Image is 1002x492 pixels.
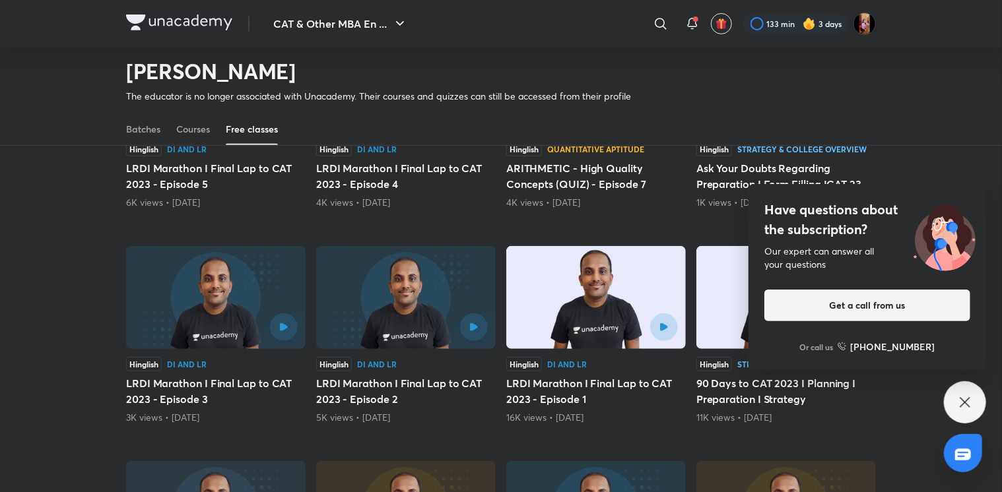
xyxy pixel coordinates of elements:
[903,200,986,271] img: ttu_illustration_new.svg
[316,142,352,156] div: Hinglish
[506,375,686,407] h5: LRDI Marathon I Final Lap to CAT 2023 - Episode 1
[265,11,416,37] button: CAT & Other MBA En ...
[838,340,935,354] a: [PHONE_NUMBER]
[176,113,210,145] a: Courses
[126,375,306,407] h5: LRDI Marathon I Final Lap to CAT 2023 - Episode 3
[126,58,631,84] h2: [PERSON_NAME]
[167,145,207,153] div: DI and LR
[506,357,542,371] div: Hinglish
[696,357,732,371] div: Hinglish
[696,196,876,209] div: 1K views • 2 years ago
[316,196,496,209] div: 4K views • 2 years ago
[506,196,686,209] div: 4K views • 2 years ago
[696,375,876,407] h5: 90 Days to CAT 2023 I Planning I Preparation I Strategy
[126,90,631,103] p: The educator is no longer associated with Unacademy. Their courses and quizzes can still be acces...
[316,411,496,424] div: 5K views • 2 years ago
[357,360,397,368] div: DI and LR
[126,246,306,424] div: LRDI Marathon I Final Lap to CAT 2023 - Episode 3
[547,145,644,153] div: Quantitative Aptitude
[506,142,542,156] div: Hinglish
[737,145,867,153] div: Strategy & College Overview
[764,290,970,321] button: Get a call from us
[853,13,876,35] img: Aayushi Kumari
[226,123,278,136] div: Free classes
[506,246,686,424] div: LRDI Marathon I Final Lap to CAT 2023 - Episode 1
[696,246,876,424] div: 90 Days to CAT 2023 I Planning I Preparation I Strategy
[506,160,686,192] h5: ARITHMETIC - High Quality Concepts (QUIZ) - Episode 7
[126,123,160,136] div: Batches
[176,123,210,136] div: Courses
[126,160,306,192] h5: LRDI Marathon I Final Lap to CAT 2023 - Episode 5
[126,113,160,145] a: Batches
[126,357,162,371] div: Hinglish
[316,357,352,371] div: Hinglish
[803,17,816,30] img: streak
[126,196,306,209] div: 6K views • 2 years ago
[547,360,587,368] div: DI and LR
[737,360,867,368] div: Strategy & College Overview
[696,411,876,424] div: 11K views • 2 years ago
[506,411,686,424] div: 16K views • 2 years ago
[800,341,834,353] p: Or call us
[126,15,232,30] img: Company Logo
[167,360,207,368] div: DI and LR
[764,245,970,271] div: Our expert can answer all your questions
[851,340,935,354] h6: [PHONE_NUMBER]
[711,13,732,34] button: avatar
[764,200,970,239] h4: Have questions about the subscription?
[357,145,397,153] div: DI and LR
[126,142,162,156] div: Hinglish
[696,160,876,192] h5: Ask Your Doubts Regarding Preparation I Form Filling ICAT 23
[226,113,278,145] a: Free classes
[126,411,306,424] div: 3K views • 2 years ago
[316,160,496,192] h5: LRDI Marathon I Final Lap to CAT 2023 - Episode 4
[316,246,496,424] div: LRDI Marathon I Final Lap to CAT 2023 - Episode 2
[126,15,232,34] a: Company Logo
[316,375,496,407] h5: LRDI Marathon I Final Lap to CAT 2023 - Episode 2
[696,142,732,156] div: Hinglish
[716,18,727,30] img: avatar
